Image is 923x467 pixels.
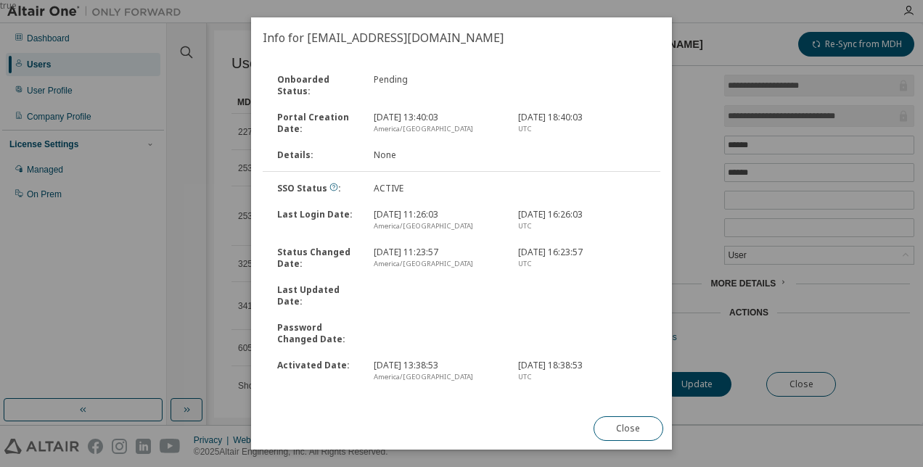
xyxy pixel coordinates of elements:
[365,247,509,270] div: [DATE] 11:23:57
[268,247,365,270] div: Status Changed Date :
[374,123,501,135] div: America/[GEOGRAPHIC_DATA]
[509,360,654,383] div: [DATE] 18:38:53
[268,360,365,383] div: Activated Date :
[268,322,365,345] div: Password Changed Date :
[518,123,645,135] div: UTC
[365,149,509,161] div: None
[365,209,509,232] div: [DATE] 11:26:03
[268,112,365,135] div: Portal Creation Date :
[365,112,509,135] div: [DATE] 13:40:03
[509,112,654,135] div: [DATE] 18:40:03
[518,220,645,232] div: UTC
[594,416,663,441] button: Close
[509,209,654,232] div: [DATE] 16:26:03
[268,183,365,194] div: SSO Status :
[374,220,501,232] div: America/[GEOGRAPHIC_DATA]
[268,149,365,161] div: Details :
[509,247,654,270] div: [DATE] 16:23:57
[518,371,645,383] div: UTC
[365,74,509,97] div: Pending
[268,284,365,307] div: Last Updated Date :
[374,371,501,383] div: America/[GEOGRAPHIC_DATA]
[251,17,672,58] h2: Info for [EMAIL_ADDRESS][DOMAIN_NAME]
[365,183,509,194] div: ACTIVE
[268,74,365,97] div: Onboarded Status :
[374,258,501,270] div: America/[GEOGRAPHIC_DATA]
[365,360,509,383] div: [DATE] 13:38:53
[268,209,365,232] div: Last Login Date :
[518,258,645,270] div: UTC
